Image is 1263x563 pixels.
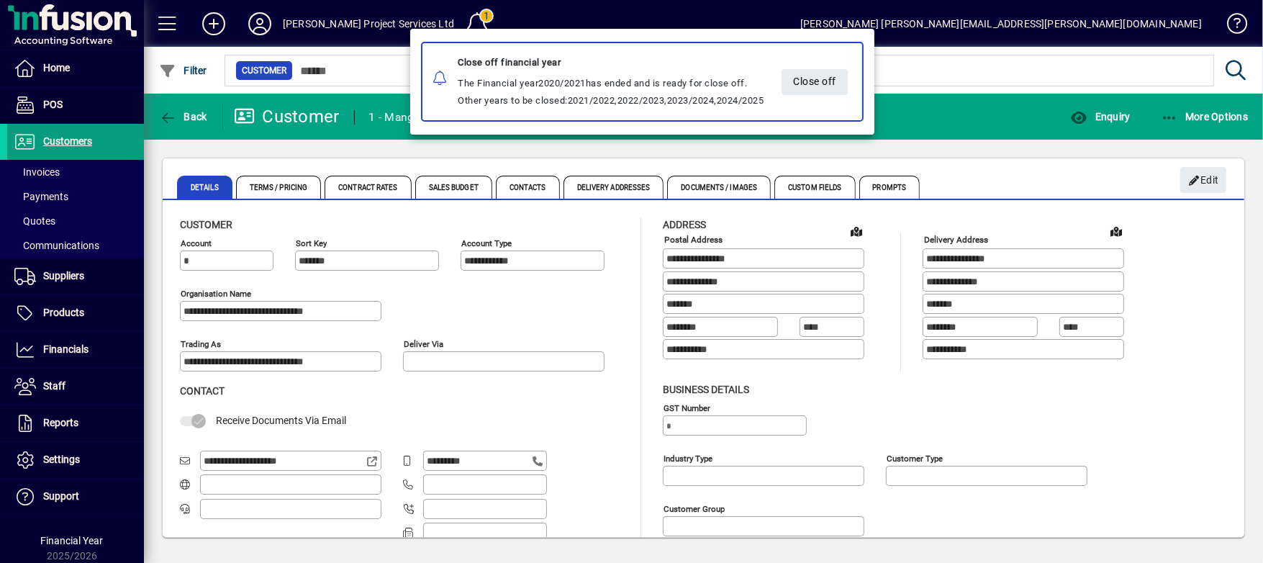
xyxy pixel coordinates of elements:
[617,95,666,106] span: ,
[793,70,836,94] span: Close off
[716,95,764,106] span: 01/04/2024..31/03/2025
[567,95,617,106] span: ,
[538,78,586,89] span: 01/04/2020..31/03/2021
[666,95,714,106] span: 01/04/2023..31/03/2024
[458,54,764,71] div: Close off financial year
[567,95,615,106] span: 01/04/2021..31/03/2022
[458,92,764,109] div: Other years to be closed:
[666,95,716,106] span: ,
[617,95,664,106] span: 01/04/2022..31/03/2023
[782,69,848,95] button: Close off
[458,75,764,92] div: The Financial year has ended and is ready for close off.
